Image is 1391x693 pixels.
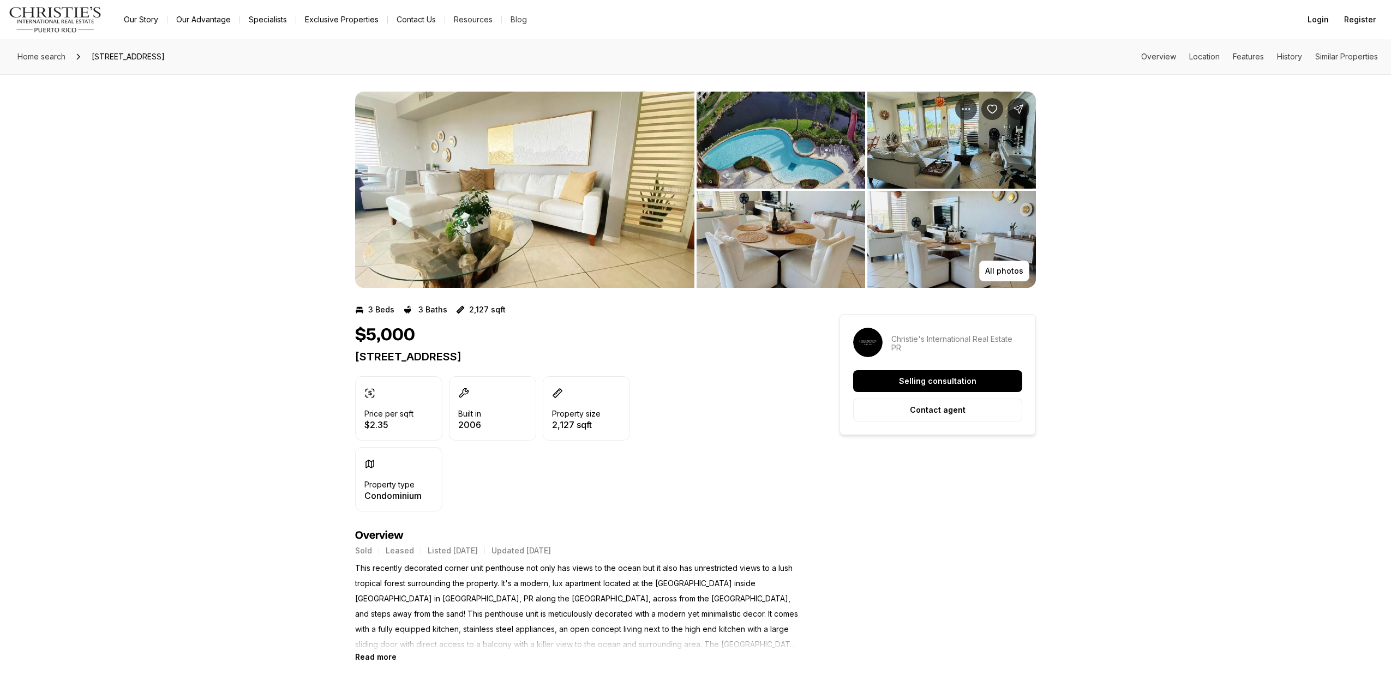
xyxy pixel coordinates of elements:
p: Selling consultation [899,377,976,385]
span: [STREET_ADDRESS] [87,48,169,65]
button: View image gallery [697,191,865,288]
p: Sold [355,546,372,555]
a: Our Advantage [167,12,239,27]
li: 2 of 8 [697,92,1036,288]
p: Condominium [364,491,422,500]
p: Listed [DATE] [428,546,478,555]
p: $2.35 [364,420,413,429]
p: 3 Beds [368,305,394,314]
span: Login [1308,15,1329,24]
button: Read more [355,652,397,661]
button: Share Property: 75 OCEAN DR #341 [1008,98,1029,120]
p: Contact agent [910,406,966,414]
nav: Page section menu [1141,52,1378,61]
button: Register [1338,9,1382,31]
p: 2,127 sqft [552,420,601,429]
p: 2006 [458,420,481,429]
button: Contact Us [388,12,445,27]
button: Property options [955,98,977,120]
a: Skip to: Features [1233,52,1264,61]
span: Home search [17,52,65,61]
img: logo [9,7,102,33]
p: Built in [458,409,481,418]
a: Specialists [240,12,296,27]
p: [STREET_ADDRESS] [355,350,800,363]
button: View image gallery [867,191,1036,288]
button: View image gallery [697,92,865,189]
p: Leased [386,546,414,555]
a: Blog [502,12,536,27]
a: Resources [445,12,501,27]
a: Skip to: History [1277,52,1302,61]
li: 1 of 8 [355,92,694,288]
a: Skip to: Similar Properties [1315,52,1378,61]
a: Home search [13,48,70,65]
button: Selling consultation [853,370,1022,392]
p: 3 Baths [418,305,447,314]
button: Contact agent [853,399,1022,421]
h4: Overview [355,529,800,542]
button: View image gallery [867,92,1036,189]
p: Christie's International Real Estate PR [891,335,1022,352]
p: 2,127 sqft [469,305,506,314]
p: All photos [985,267,1023,275]
p: Price per sqft [364,409,413,418]
p: This recently decorated corner unit penthouse not only has views to the ocean but it also has unr... [355,561,800,652]
a: Our Story [115,12,167,27]
p: Property size [552,409,601,418]
div: Listing Photos [355,92,1036,288]
h1: $5,000 [355,325,415,346]
p: Updated [DATE] [491,546,551,555]
a: Skip to: Overview [1141,52,1176,61]
p: Property type [364,480,415,489]
button: All photos [979,261,1029,281]
a: Skip to: Location [1189,52,1220,61]
button: View image gallery [355,92,694,288]
a: Exclusive Properties [296,12,387,27]
span: Register [1344,15,1376,24]
button: Save Property: 75 OCEAN DR #341 [981,98,1003,120]
button: Login [1301,9,1335,31]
